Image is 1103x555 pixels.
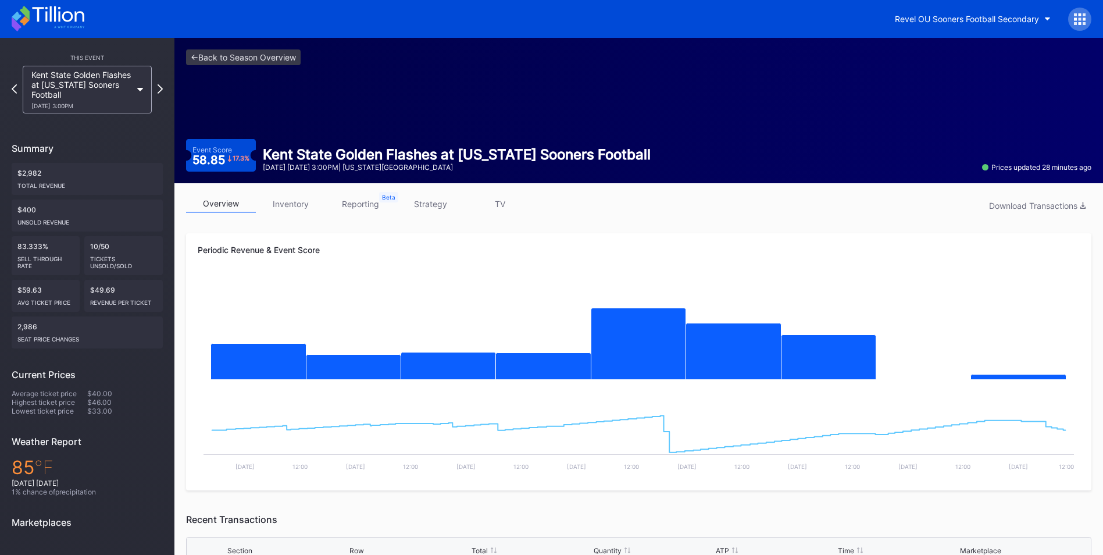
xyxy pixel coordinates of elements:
[84,280,163,312] div: $49.69
[838,546,854,555] div: Time
[17,331,157,343] div: seat price changes
[198,245,1080,255] div: Periodic Revenue & Event Score
[192,145,232,154] div: Event Score
[346,463,365,470] text: [DATE]
[34,456,53,479] span: ℉
[12,163,163,195] div: $2,982
[895,14,1039,24] div: Revel OU Sooners Football Secondary
[12,236,80,275] div: 83.333%
[982,163,1091,172] div: Prices updated 28 minutes ago
[87,389,163,398] div: $40.00
[186,49,301,65] a: <-Back to Season Overview
[677,463,697,470] text: [DATE]
[12,398,87,407] div: Highest ticket price
[17,251,74,269] div: Sell Through Rate
[349,546,364,555] div: Row
[12,316,163,348] div: 2,986
[12,407,87,415] div: Lowest ticket price
[845,463,860,470] text: 12:00
[960,546,1001,555] div: Marketplace
[256,195,326,213] a: inventory
[734,463,749,470] text: 12:00
[87,398,163,407] div: $46.00
[227,546,252,555] div: Section
[12,436,163,447] div: Weather Report
[31,102,131,109] div: [DATE] 3:00PM
[12,389,87,398] div: Average ticket price
[955,463,970,470] text: 12:00
[90,251,158,269] div: Tickets Unsold/Sold
[12,369,163,380] div: Current Prices
[456,463,476,470] text: [DATE]
[567,463,586,470] text: [DATE]
[12,200,163,232] div: $400
[263,163,651,172] div: [DATE] [DATE] 3:00PM | [US_STATE][GEOGRAPHIC_DATA]
[624,463,639,470] text: 12:00
[31,70,131,109] div: Kent State Golden Flashes at [US_STATE] Sooners Football
[465,195,535,213] a: TV
[186,514,1091,525] div: Recent Transactions
[989,201,1086,211] div: Download Transactions
[90,294,158,306] div: Revenue per ticket
[17,214,157,226] div: Unsold Revenue
[886,8,1059,30] button: Revel OU Sooners Football Secondary
[198,392,1080,479] svg: Chart title
[472,546,488,555] div: Total
[983,198,1091,214] button: Download Transactions
[403,463,418,470] text: 12:00
[12,280,80,312] div: $59.63
[186,195,256,213] a: overview
[12,479,163,488] div: [DATE] [DATE]
[1009,463,1028,470] text: [DATE]
[326,195,395,213] a: reporting
[1059,463,1074,470] text: 12:00
[12,517,163,528] div: Marketplaces
[716,546,729,555] div: ATP
[84,236,163,275] div: 10/50
[292,463,308,470] text: 12:00
[233,155,249,162] div: 17.3 %
[898,463,918,470] text: [DATE]
[12,143,163,154] div: Summary
[395,195,465,213] a: strategy
[12,456,163,479] div: 85
[17,177,157,189] div: Total Revenue
[17,294,74,306] div: Avg ticket price
[513,463,529,470] text: 12:00
[235,463,255,470] text: [DATE]
[263,146,651,163] div: Kent State Golden Flashes at [US_STATE] Sooners Football
[788,463,807,470] text: [DATE]
[594,546,622,555] div: Quantity
[12,54,163,61] div: This Event
[198,275,1080,392] svg: Chart title
[192,154,250,166] div: 58.85
[87,407,163,415] div: $33.00
[12,488,163,496] div: 1 % chance of precipitation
